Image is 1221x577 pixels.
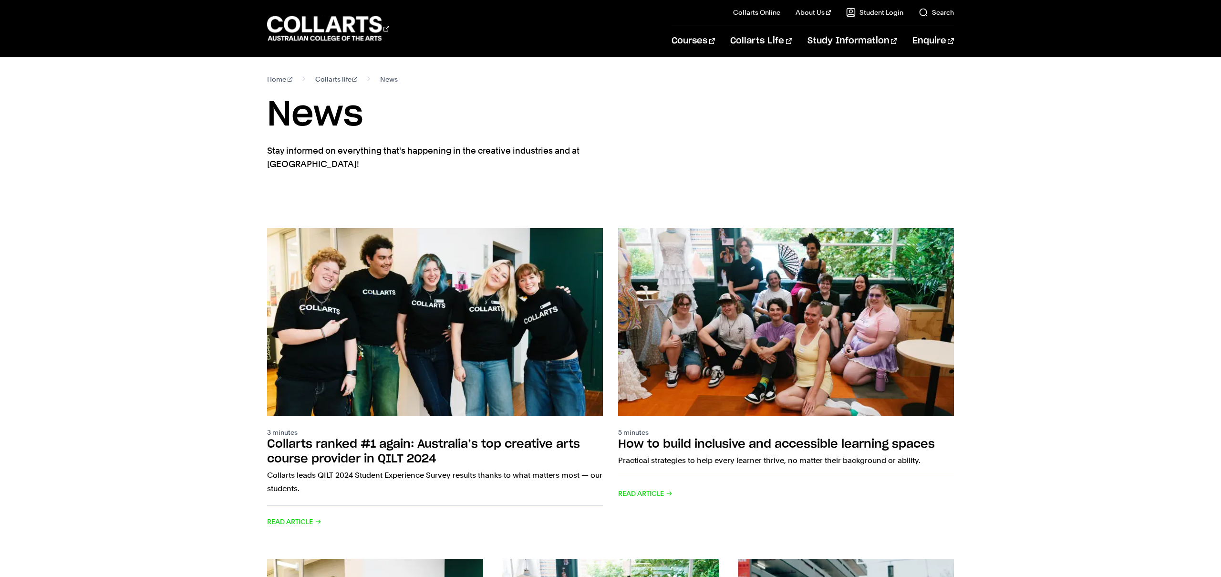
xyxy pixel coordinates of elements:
a: Courses [672,25,715,57]
a: Student Login [846,8,903,17]
p: Collarts leads QILT 2024 Student Experience Survey results thanks to what matters most — our stud... [267,469,603,495]
p: Stay informed on everything that's happening in the creative industries and at [GEOGRAPHIC_DATA]! [267,144,615,171]
span: Read Article [618,487,673,500]
a: Enquire [912,25,954,57]
a: 5 minutes How to build inclusive and accessible learning spaces Practical strategies to help ever... [618,228,954,528]
h2: Collarts ranked #1 again: Australia’s top creative arts course provider in QILT 2024 [267,439,580,465]
a: Collarts Life [730,25,792,57]
p: Practical strategies to help every learner thrive, no matter their background or ability. [618,454,954,467]
h1: News [267,94,954,136]
a: Collarts life [315,73,358,86]
p: 3 minutes [267,428,603,437]
a: About Us [796,8,831,17]
p: 5 minutes [618,428,954,437]
div: Go to homepage [267,15,389,42]
a: Search [919,8,954,17]
span: News [380,73,398,86]
a: Home [267,73,292,86]
span: Read Article [267,515,321,528]
a: Study Information [807,25,897,57]
a: Collarts Online [733,8,780,17]
h2: How to build inclusive and accessible learning spaces [618,439,935,450]
a: 3 minutes Collarts ranked #1 again: Australia’s top creative arts course provider in QILT 2024 Co... [267,228,603,528]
